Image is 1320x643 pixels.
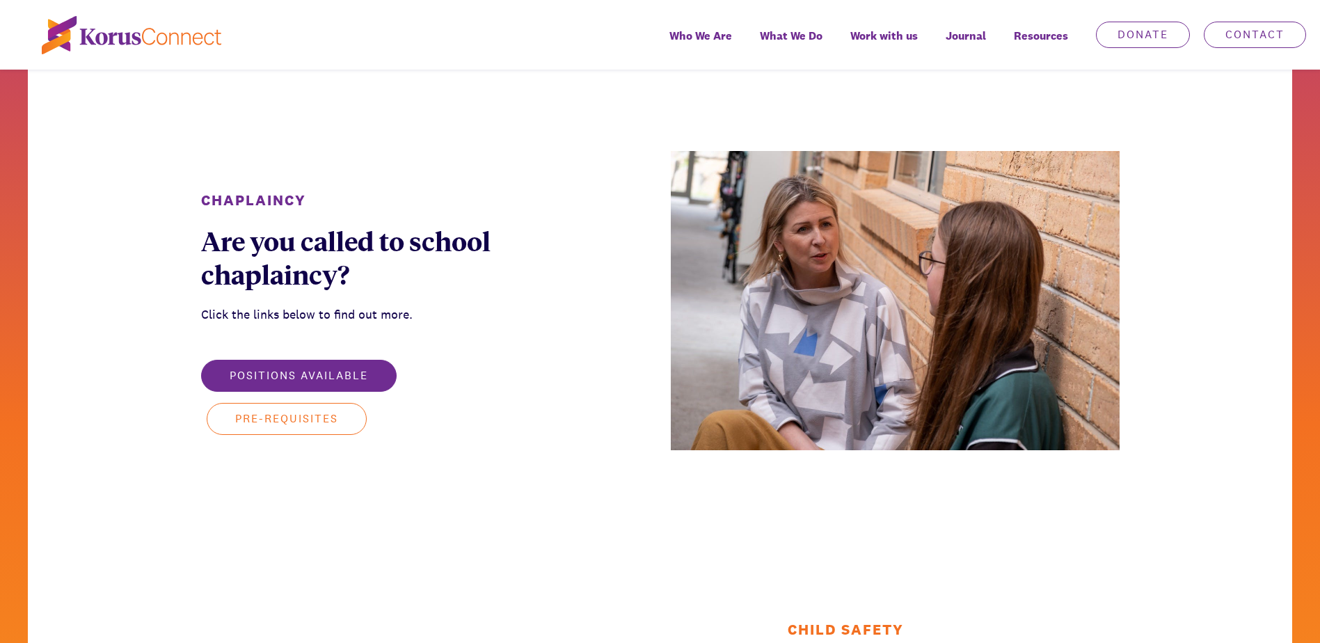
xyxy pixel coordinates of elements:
div: Child Safety [788,619,1119,640]
a: Who We Are [655,19,746,70]
div: Click the links below to find out more. [201,305,532,325]
a: Work with us [836,19,932,70]
a: Pre-requisites [201,413,367,424]
img: a1b5c5f7-bc12-427f-879a-0a5d564004ab_DSCF0375+web+1200.jpeg [671,151,1120,450]
div: Resources [1000,19,1082,70]
a: Contact [1204,22,1306,48]
button: Positions available [201,360,397,392]
span: Journal [946,26,986,46]
a: Donate [1096,22,1190,48]
span: Work with us [850,26,918,46]
button: Pre-requisites [207,403,367,435]
div: Chaplaincy [201,190,532,210]
span: What We Do [760,26,822,46]
div: Are you called to school chaplaincy? [201,224,532,291]
span: Who We Are [669,26,732,46]
a: Journal [932,19,1000,70]
a: What We Do [746,19,836,70]
img: korus-connect%2Fc5177985-88d5-491d-9cd7-4a1febad1357_logo.svg [42,16,221,54]
a: Positions available [201,370,397,381]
